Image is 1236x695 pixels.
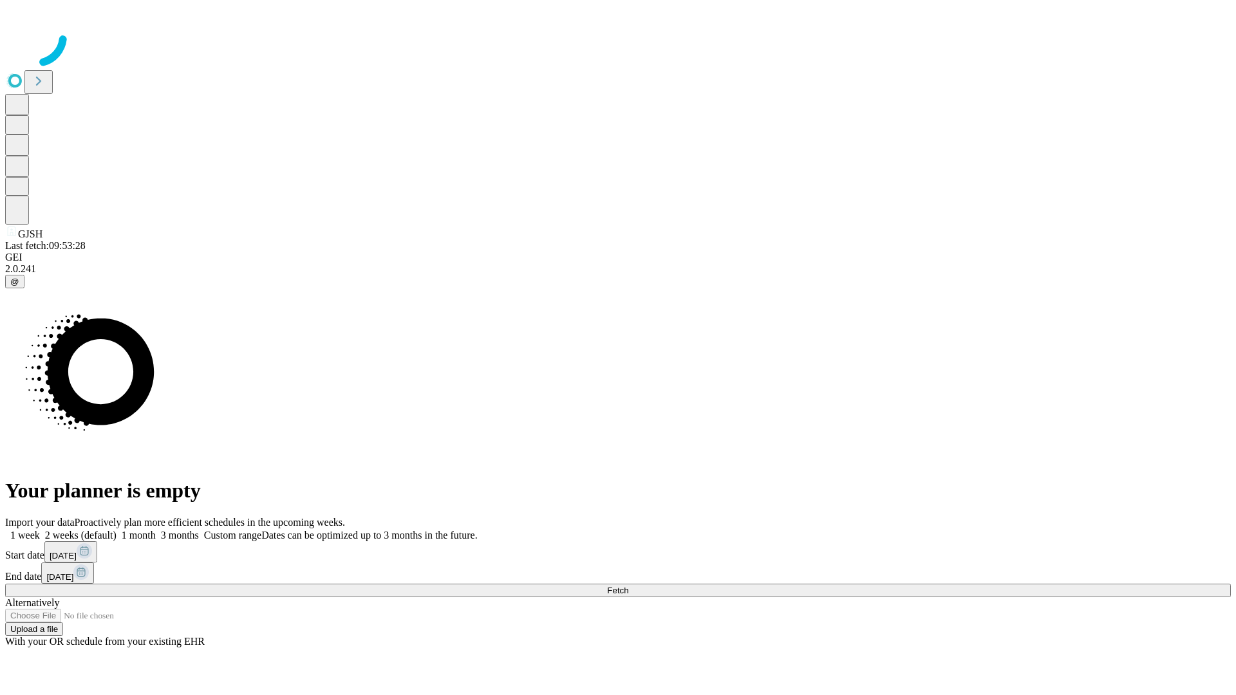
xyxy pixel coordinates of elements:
[5,597,59,608] span: Alternatively
[41,562,94,584] button: [DATE]
[5,479,1231,503] h1: Your planner is empty
[5,622,63,636] button: Upload a file
[44,541,97,562] button: [DATE]
[5,275,24,288] button: @
[161,530,199,541] span: 3 months
[50,551,77,561] span: [DATE]
[5,240,86,251] span: Last fetch: 09:53:28
[204,530,261,541] span: Custom range
[5,584,1231,597] button: Fetch
[45,530,117,541] span: 2 weeks (default)
[122,530,156,541] span: 1 month
[261,530,477,541] span: Dates can be optimized up to 3 months in the future.
[5,541,1231,562] div: Start date
[75,517,345,528] span: Proactively plan more efficient schedules in the upcoming weeks.
[46,572,73,582] span: [DATE]
[5,517,75,528] span: Import your data
[10,530,40,541] span: 1 week
[18,228,42,239] span: GJSH
[10,277,19,286] span: @
[5,562,1231,584] div: End date
[607,586,628,595] span: Fetch
[5,252,1231,263] div: GEI
[5,636,205,647] span: With your OR schedule from your existing EHR
[5,263,1231,275] div: 2.0.241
